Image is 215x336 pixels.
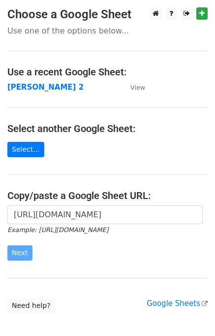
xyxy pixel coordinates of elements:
input: Paste your Google Sheet URL here [7,205,203,224]
a: Need help? [7,298,55,313]
a: Select... [7,142,44,157]
input: Next [7,245,32,261]
p: Use one of the options below... [7,26,208,36]
h4: Select another Google Sheet: [7,123,208,134]
h3: Choose a Google Sheet [7,7,208,22]
a: View [121,83,145,92]
h4: Copy/paste a Google Sheet URL: [7,190,208,202]
a: [PERSON_NAME] 2 [7,83,84,92]
a: Google Sheets [147,299,208,308]
small: View [130,84,145,91]
small: Example: [URL][DOMAIN_NAME] [7,226,108,234]
h4: Use a recent Google Sheet: [7,66,208,78]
